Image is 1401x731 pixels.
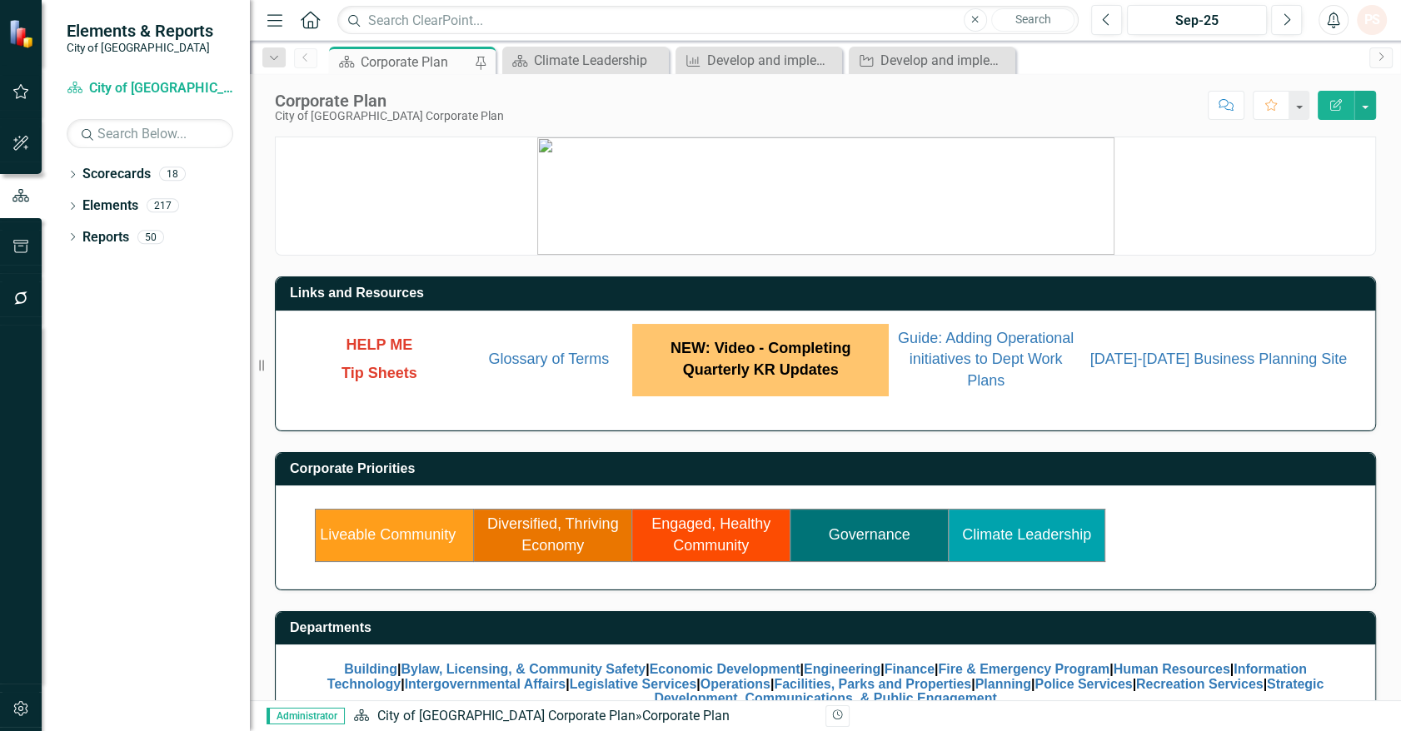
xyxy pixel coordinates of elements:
a: Strategic Development, Communications, & Public Engagement [654,677,1324,706]
a: Human Resources [1114,662,1230,676]
div: Develop and implement green infrastructure design and maintenance specifications, guidelines, and... [707,50,838,71]
a: Bylaw, Licensing, & Community Safety [401,662,646,676]
span: Guide: Adding Operational initiatives to Dept Work Plans [898,330,1074,389]
a: Climate Leadership [506,50,665,71]
a: Diversified, Thriving Economy [487,515,619,554]
span: Administrator [267,708,345,724]
a: Fire & Emergency Program [938,662,1109,676]
div: 18 [159,167,186,182]
a: Engineering [804,662,880,676]
a: Intergovernmental Affairs [405,677,566,691]
a: Develop and implement green infrastructure design and maintenance specifications, guidelines, and... [680,50,838,71]
img: ClearPoint Strategy [8,19,37,48]
div: 217 [147,199,179,213]
a: Economic Development [650,662,800,676]
a: Elements [82,196,138,216]
div: Sep-25 [1133,11,1261,31]
div: 50 [137,230,164,244]
a: [DATE]-[DATE] Business Planning Site [1090,351,1347,367]
a: Facilities, Parks and Properties [774,677,971,691]
a: HELP ME [346,339,412,352]
span: Search [1015,12,1050,26]
div: Corporate Plan [641,708,729,724]
a: Planning [975,677,1031,691]
a: Guide: Adding Operational initiatives to Dept Work Plans [898,332,1074,388]
a: Scorecards [82,165,151,184]
span: NEW: Video - Completing Quarterly KR Updates [671,340,850,378]
a: Legislative Services [570,677,697,691]
a: Develop and implement green infrastructure design and maintenance specifications, guidelines, and... [853,50,1011,71]
button: PS [1357,5,1387,35]
div: Corporate Plan [275,92,504,110]
a: City of [GEOGRAPHIC_DATA] Corporate Plan [376,708,635,724]
div: Corporate Plan [361,52,471,72]
a: Tip Sheets [342,367,417,380]
a: Building [344,662,397,676]
a: Information Technology [327,662,1307,691]
a: Glossary of Terms [488,351,609,367]
h3: Departments [290,620,1367,635]
a: Police Services [1035,677,1132,691]
a: Liveable Community [320,526,456,543]
span: Tip Sheets [342,365,417,381]
span: Elements & Reports [67,21,213,41]
a: Operations [700,677,770,691]
a: Recreation Services [1136,677,1264,691]
a: Engaged, Healthy Community [651,515,770,554]
input: Search Below... [67,119,233,148]
h3: Links and Resources [290,286,1367,301]
a: Finance [885,662,935,676]
button: Search [991,8,1074,32]
a: Reports [82,228,129,247]
small: City of [GEOGRAPHIC_DATA] [67,41,213,54]
span: | | | | | | | | | | | | | | | [327,662,1324,705]
input: Search ClearPoint... [337,6,1079,35]
div: » [353,707,813,726]
div: City of [GEOGRAPHIC_DATA] Corporate Plan [275,110,504,122]
a: NEW: Video - Completing Quarterly KR Updates [671,342,850,377]
a: City of [GEOGRAPHIC_DATA] Corporate Plan [67,79,233,98]
a: Governance [829,526,910,543]
span: HELP ME [346,336,412,353]
div: Climate Leadership [534,50,665,71]
button: Sep-25 [1127,5,1267,35]
a: Climate Leadership [962,526,1091,543]
h3: Corporate Priorities [290,461,1367,476]
div: Develop and implement green infrastructure design and maintenance specifications, guidelines, and... [880,50,1011,71]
